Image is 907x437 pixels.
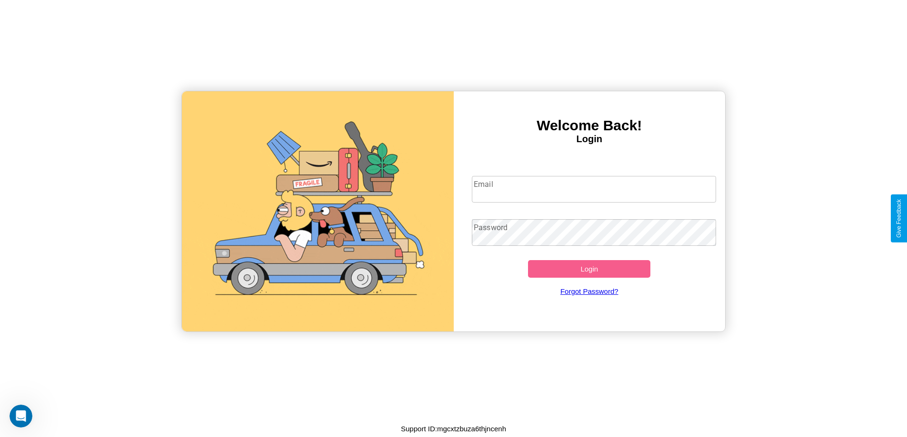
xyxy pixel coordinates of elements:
[454,117,726,134] h3: Welcome Back!
[401,422,506,435] p: Support ID: mgcxtzbuza6thjncenh
[182,91,454,331] img: gif
[467,278,711,305] a: Forgot Password?
[528,260,650,278] button: Login
[454,134,726,145] h4: Login
[10,405,32,427] iframe: Intercom live chat
[896,199,902,238] div: Give Feedback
